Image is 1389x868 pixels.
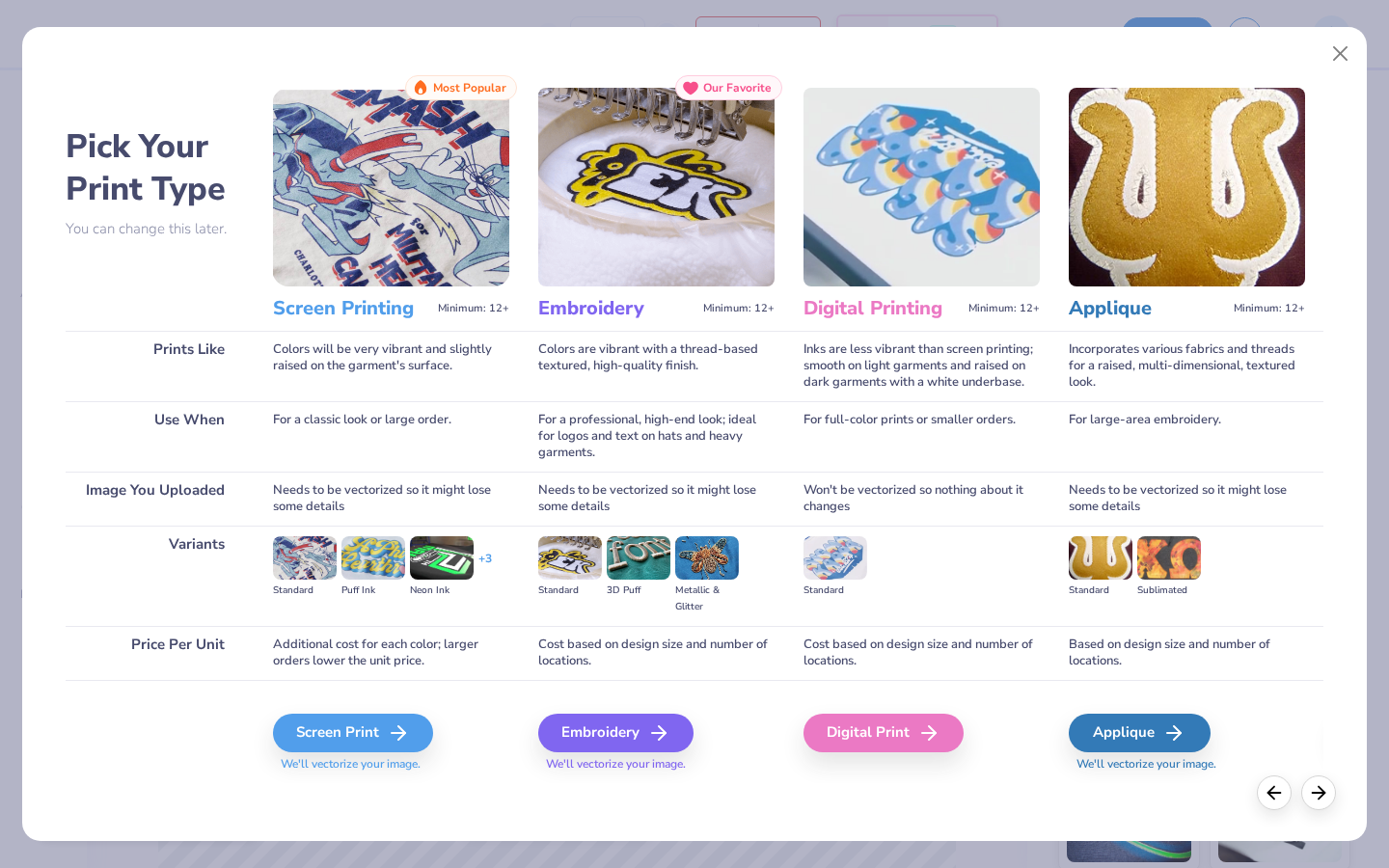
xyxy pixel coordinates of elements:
[1069,626,1305,680] div: Based on design size and number of locations.
[273,626,509,680] div: Additional cost for each color; larger orders lower the unit price.
[66,125,244,210] h2: Pick Your Print Type
[538,536,602,579] img: Standard
[273,472,509,526] div: Needs to be vectorized so it might lose some details
[1069,714,1211,752] div: Applique
[1322,36,1359,72] button: Close
[1069,401,1305,472] div: For large-area embroidery.
[538,472,775,526] div: Needs to be vectorized so it might lose some details
[66,472,244,526] div: Image You Uploaded
[675,583,739,615] div: Metallic & Glitter
[1069,536,1132,579] img: Standard
[66,626,244,680] div: Price Per Unit
[1069,296,1226,321] h3: Applique
[1069,583,1132,599] div: Standard
[803,296,961,321] h3: Digital Printing
[703,81,772,95] span: Our Favorite
[803,88,1040,286] img: Digital Printing
[341,583,405,599] div: Puff Ink
[273,331,509,401] div: Colors will be very vibrant and slightly raised on the garment's surface.
[538,88,775,286] img: Embroidery
[1234,302,1305,315] span: Minimum: 12+
[968,302,1040,315] span: Minimum: 12+
[66,526,244,625] div: Variants
[538,331,775,401] div: Colors are vibrant with a thread-based textured, high-quality finish.
[607,583,670,599] div: 3D Puff
[538,626,775,680] div: Cost based on design size and number of locations.
[538,583,602,599] div: Standard
[273,714,433,752] div: Screen Print
[803,536,867,579] img: Standard
[538,401,775,472] div: For a professional, high-end look; ideal for logos and text on hats and heavy garments.
[607,536,670,579] img: 3D Puff
[66,221,244,237] p: You can change this later.
[538,714,694,752] div: Embroidery
[273,756,509,773] span: We'll vectorize your image.
[1137,583,1201,599] div: Sublimated
[538,756,775,773] span: We'll vectorize your image.
[803,714,964,752] div: Digital Print
[410,583,474,599] div: Neon Ink
[803,626,1040,680] div: Cost based on design size and number of locations.
[1069,472,1305,526] div: Needs to be vectorized so it might lose some details
[410,536,474,579] img: Neon Ink
[273,88,509,286] img: Screen Printing
[1069,88,1305,286] img: Applique
[703,302,775,315] span: Minimum: 12+
[273,401,509,472] div: For a classic look or large order.
[803,331,1040,401] div: Inks are less vibrant than screen printing; smooth on light garments and raised on dark garments ...
[66,401,244,472] div: Use When
[273,536,337,579] img: Standard
[803,472,1040,526] div: Won't be vectorized so nothing about it changes
[438,302,509,315] span: Minimum: 12+
[273,583,337,599] div: Standard
[675,536,739,579] img: Metallic & Glitter
[803,401,1040,472] div: For full-color prints or smaller orders.
[433,81,506,95] span: Most Popular
[478,551,492,583] div: + 3
[66,331,244,401] div: Prints Like
[273,296,430,321] h3: Screen Printing
[341,536,405,579] img: Puff Ink
[803,583,867,599] div: Standard
[1069,331,1305,401] div: Incorporates various fabrics and threads for a raised, multi-dimensional, textured look.
[1137,536,1201,579] img: Sublimated
[1069,756,1305,773] span: We'll vectorize your image.
[538,296,695,321] h3: Embroidery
